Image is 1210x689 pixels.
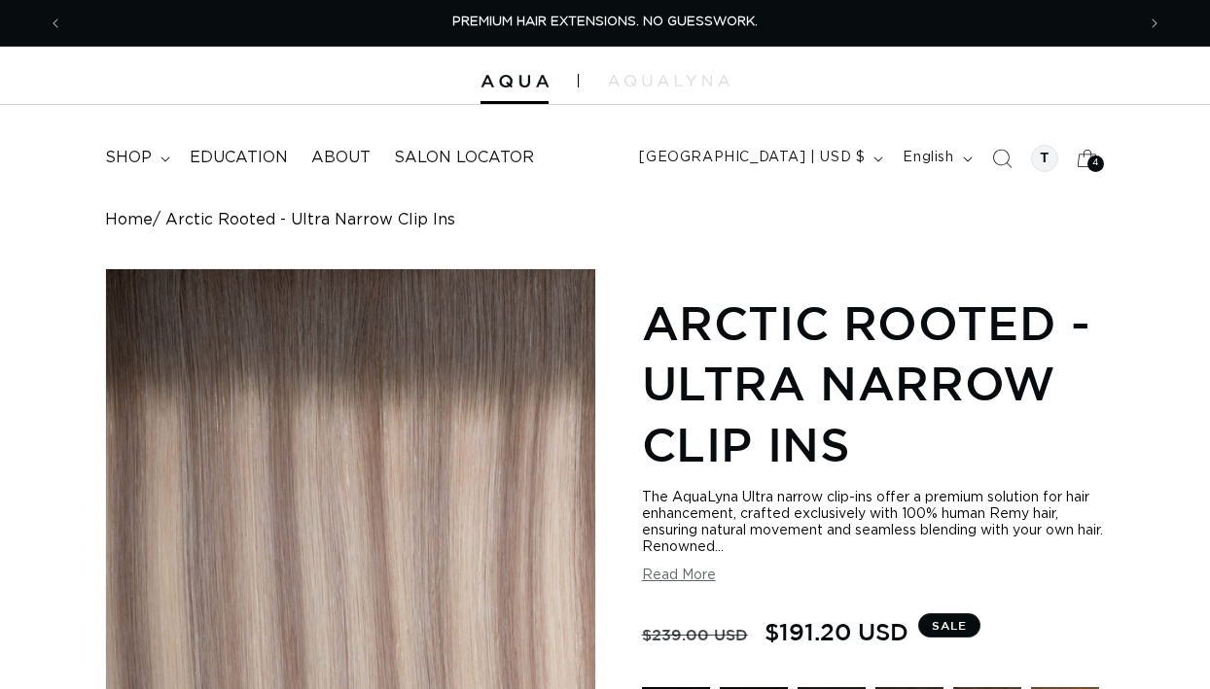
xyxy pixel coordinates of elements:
a: Salon Locator [382,136,546,180]
span: Salon Locator [394,148,534,168]
span: shop [105,148,152,168]
button: Next announcement [1133,5,1176,42]
h1: Arctic Rooted - Ultra Narrow Clip Ins [642,293,1105,474]
span: Arctic Rooted - Ultra Narrow Clip Ins [165,211,455,229]
summary: Search [980,137,1023,180]
a: Education [178,136,300,180]
span: 4 [1092,155,1099,172]
span: Education [190,148,288,168]
a: Home [105,211,153,229]
s: $239.00 USD [642,616,748,653]
button: [GEOGRAPHIC_DATA] | USD $ [627,140,891,177]
img: Aqua Hair Extensions [480,75,549,88]
button: English [891,140,979,177]
a: About [300,136,382,180]
span: About [311,148,371,168]
button: Previous announcement [34,5,77,42]
span: PREMIUM HAIR EXTENSIONS. NO GUESSWORK. [452,16,758,28]
span: [GEOGRAPHIC_DATA] | USD $ [639,148,865,168]
nav: breadcrumbs [105,211,1104,229]
span: Sale [918,613,980,637]
div: The AquaLyna Ultra narrow clip-ins offer a premium solution for hair enhancement, crafted exclusi... [642,490,1105,556]
span: English [903,148,953,168]
summary: shop [93,136,178,180]
img: aqualyna.com [608,75,730,86]
span: $191.20 USD [765,613,908,650]
button: Read More [642,568,716,584]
